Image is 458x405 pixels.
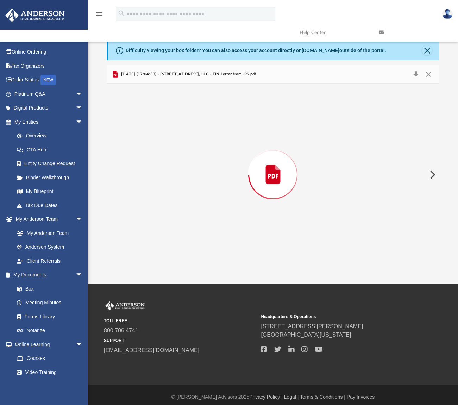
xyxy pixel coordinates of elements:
[107,65,440,266] div: Preview
[104,301,146,311] img: Anderson Advisors Platinum Portal
[10,379,90,393] a: Resources
[10,143,93,157] a: CTA Hub
[5,101,93,115] a: Digital Productsarrow_drop_down
[10,129,93,143] a: Overview
[76,337,90,352] span: arrow_drop_down
[5,45,93,59] a: Online Ordering
[10,351,90,366] a: Courses
[300,394,345,400] a: Terms & Conditions |
[76,115,90,129] span: arrow_drop_down
[284,394,299,400] a: Legal |
[261,313,413,320] small: Headquarters & Operations
[424,165,440,185] button: Next File
[76,268,90,282] span: arrow_drop_down
[422,45,432,55] button: Close
[261,332,351,338] a: [GEOGRAPHIC_DATA][US_STATE]
[118,10,125,17] i: search
[261,323,363,329] a: [STREET_ADDRESS][PERSON_NAME]
[10,296,90,310] a: Meeting Minutes
[410,69,422,79] button: Download
[10,185,90,199] a: My Blueprint
[422,69,435,79] button: Close
[76,212,90,227] span: arrow_drop_down
[5,268,90,282] a: My Documentsarrow_drop_down
[5,59,93,73] a: Tax Organizers
[10,282,86,296] a: Box
[88,393,458,401] div: © [PERSON_NAME] Advisors 2025
[10,170,93,185] a: Binder Walkthrough
[104,337,256,344] small: SUPPORT
[5,115,93,129] a: My Entitiesarrow_drop_down
[126,47,386,54] div: Difficulty viewing your box folder? You can also access your account directly on outside of the p...
[10,365,86,379] a: Video Training
[104,328,138,334] a: 800.706.4741
[302,48,339,53] a: [DOMAIN_NAME]
[5,212,90,226] a: My Anderson Teamarrow_drop_down
[76,87,90,101] span: arrow_drop_down
[10,254,90,268] a: Client Referrals
[10,226,86,240] a: My Anderson Team
[10,310,86,324] a: Forms Library
[76,101,90,116] span: arrow_drop_down
[10,198,93,212] a: Tax Due Dates
[95,13,103,18] a: menu
[104,347,199,353] a: [EMAIL_ADDRESS][DOMAIN_NAME]
[40,75,56,85] div: NEW
[3,8,67,22] img: Anderson Advisors Platinum Portal
[5,73,93,87] a: Order StatusNEW
[5,337,90,351] a: Online Learningarrow_drop_down
[104,318,256,324] small: TOLL FREE
[10,240,90,254] a: Anderson System
[5,87,93,101] a: Platinum Q&Aarrow_drop_down
[120,71,256,77] span: [DATE] (17:04:33) - [STREET_ADDRESS], LLC - EIN Letter from IRS.pdf
[10,157,93,171] a: Entity Change Request
[294,19,374,46] a: Help Center
[442,9,453,19] img: User Pic
[95,10,103,18] i: menu
[10,324,90,338] a: Notarize
[249,394,283,400] a: Privacy Policy |
[347,394,375,400] a: Pay Invoices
